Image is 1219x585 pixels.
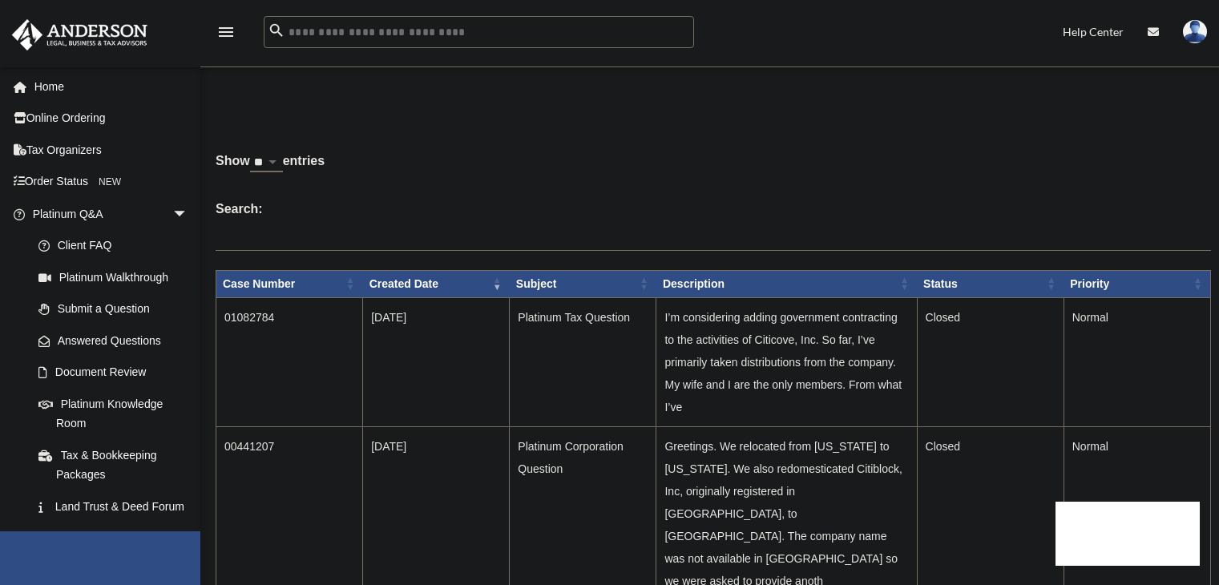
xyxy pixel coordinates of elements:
td: Closed [917,297,1064,426]
a: Platinum Walkthrough [22,261,204,293]
img: User Pic [1183,20,1207,43]
th: Priority: activate to sort column ascending [1064,270,1210,297]
i: menu [216,22,236,42]
td: I’m considering adding government contracting to the activities of Citicove, Inc. So far, I’ve pr... [656,297,917,426]
a: Submit a Question [22,293,204,325]
a: Portal Feedback [22,522,204,555]
label: Show entries [216,150,1211,188]
label: Search: [216,198,1211,251]
div: NEW [92,170,127,194]
th: Description: activate to sort column ascending [656,270,917,297]
select: Showentries [250,154,283,172]
th: Created Date: activate to sort column ascending [363,270,510,297]
a: Answered Questions [22,325,196,357]
a: Tax & Bookkeeping Packages [22,439,204,490]
a: menu [216,28,236,42]
a: Land Trust & Deed Forum [22,490,204,522]
td: [DATE] [363,297,510,426]
a: Home [11,71,212,103]
th: Status: activate to sort column ascending [917,270,1064,297]
a: Platinum Q&Aarrow_drop_down [11,198,204,230]
a: Client FAQ [22,230,204,262]
a: Document Review [22,357,204,389]
th: Case Number: activate to sort column ascending [216,270,363,297]
td: Platinum Tax Question [510,297,656,426]
td: 01082784 [216,297,363,426]
a: Order StatusNEW [11,166,212,199]
a: Platinum Knowledge Room [22,388,204,439]
td: Normal [1064,297,1210,426]
th: Subject: activate to sort column ascending [510,270,656,297]
i: search [268,22,285,39]
input: Search: [216,220,1211,251]
a: Online Ordering [11,103,212,135]
a: Tax Organizers [11,134,212,166]
img: Anderson Advisors Platinum Portal [7,19,152,50]
span: arrow_drop_down [172,198,204,231]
